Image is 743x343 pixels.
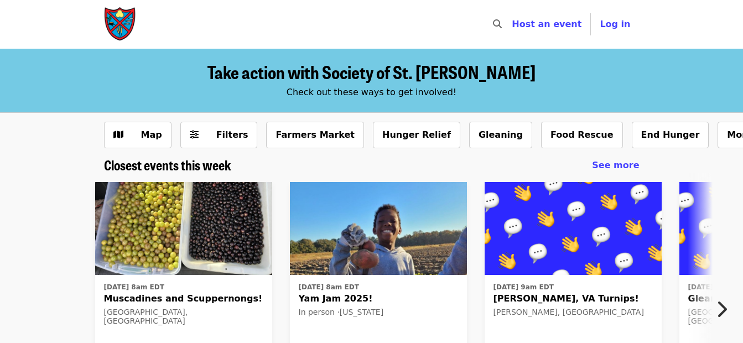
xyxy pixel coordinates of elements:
span: [PERSON_NAME], VA Turnips! [493,292,653,305]
button: Farmers Market [266,122,364,148]
button: Next item [706,294,743,325]
time: [DATE] 8am EDT [104,282,164,292]
button: Gleaning [469,122,532,148]
span: Log in [600,19,630,29]
div: Closest events this week [95,157,648,173]
button: Food Rescue [541,122,623,148]
button: Filters (0 selected) [180,122,258,148]
span: Yam Jam 2025! [299,292,458,305]
i: sliders-h icon [190,129,199,140]
i: search icon [493,19,502,29]
span: Closest events this week [104,155,231,174]
button: Show map view [104,122,172,148]
div: [GEOGRAPHIC_DATA], [GEOGRAPHIC_DATA] [104,308,263,326]
span: Filters [216,129,248,140]
span: In person · [US_STATE] [299,308,384,316]
i: map icon [113,129,123,140]
span: Take action with Society of St. [PERSON_NAME] [207,59,536,85]
a: See more [592,159,639,172]
img: Society of St. Andrew - Home [104,7,137,42]
img: Muscadines and Scuppernongs! organized by Society of St. Andrew [95,182,272,275]
img: Yam Jam 2025! organized by Society of St. Andrew [290,182,467,275]
a: Host an event [512,19,581,29]
span: Map [141,129,162,140]
div: Check out these ways to get involved! [104,86,640,99]
i: chevron-right icon [716,299,727,320]
div: [PERSON_NAME], [GEOGRAPHIC_DATA] [493,308,653,317]
input: Search [508,11,517,38]
button: Hunger Relief [373,122,460,148]
button: Log in [591,13,639,35]
a: Closest events this week [104,157,231,173]
span: See more [592,160,639,170]
span: Muscadines and Scuppernongs! [104,292,263,305]
button: End Hunger [632,122,709,148]
img: Riner, VA Turnips! organized by Society of St. Andrew [485,182,662,275]
time: [DATE] 8am EDT [299,282,359,292]
time: [DATE] 9am EDT [493,282,554,292]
